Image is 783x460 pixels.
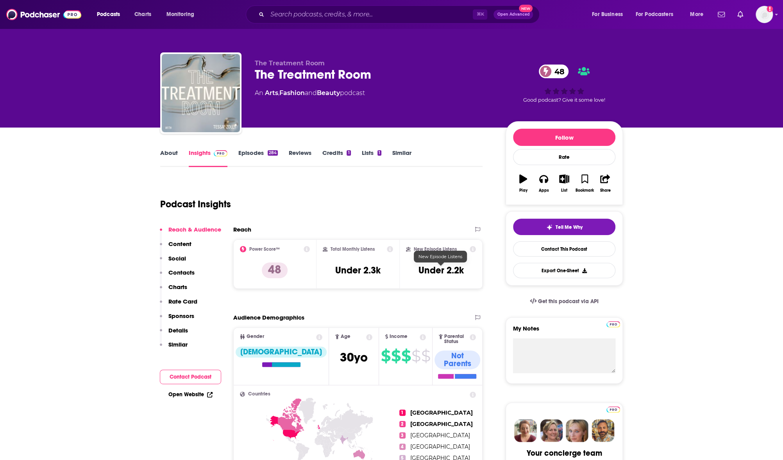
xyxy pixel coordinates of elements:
[513,169,533,198] button: Play
[399,432,406,438] span: 3
[160,283,187,298] button: Charts
[255,59,325,67] span: The Treatment Room
[168,255,186,262] p: Social
[756,6,773,23] img: User Profile
[493,10,533,19] button: Open AdvancedNew
[168,341,188,348] p: Similar
[160,341,188,355] button: Similar
[340,350,368,365] span: 30 yo
[410,443,470,450] span: [GEOGRAPHIC_DATA]
[335,264,381,276] h3: Under 2.3k
[636,9,673,20] span: For Podcasters
[410,409,473,416] span: [GEOGRAPHIC_DATA]
[546,224,552,230] img: tell me why sparkle
[262,262,288,278] p: 48
[160,370,221,384] button: Contact Podcast
[574,169,595,198] button: Bookmark
[410,420,473,428] span: [GEOGRAPHIC_DATA]
[547,65,568,78] span: 48
[399,421,406,427] span: 2
[362,149,381,167] a: Lists1
[214,150,227,156] img: Podchaser Pro
[606,406,620,413] img: Podchaser Pro
[513,263,615,278] button: Export One-Sheet
[586,8,633,21] button: open menu
[514,419,537,442] img: Sydney Profile
[606,321,620,327] img: Podchaser Pro
[399,410,406,416] span: 1
[168,283,187,291] p: Charts
[331,246,375,252] h2: Total Monthly Listens
[248,392,270,397] span: Countries
[685,8,713,21] button: open menu
[734,8,746,21] a: Show notifications dropdown
[305,89,317,97] span: and
[160,149,178,167] a: About
[381,350,390,362] span: $
[168,226,221,233] p: Reach & Audience
[473,9,487,20] span: ⌘ K
[756,6,773,23] button: Show profile menu
[168,240,191,248] p: Content
[513,325,615,338] label: My Notes
[253,5,547,23] div: Search podcasts, credits, & more...
[278,89,279,97] span: ,
[392,149,411,167] a: Similar
[347,150,350,156] div: 1
[524,292,605,311] a: Get this podcast via API
[168,298,197,305] p: Rate Card
[341,334,350,339] span: Age
[168,269,195,276] p: Contacts
[421,350,430,362] span: $
[411,350,420,362] span: $
[401,350,411,362] span: $
[160,198,231,210] h1: Podcast Insights
[160,269,195,283] button: Contacts
[377,150,381,156] div: 1
[399,444,406,450] span: 4
[289,149,311,167] a: Reviews
[523,97,605,103] span: Good podcast? Give it some love!
[255,88,365,98] div: An podcast
[418,264,464,276] h3: Under 2.2k
[279,89,305,97] a: Fashion
[97,9,120,20] span: Podcasts
[160,298,197,312] button: Rate Card
[410,432,470,439] span: [GEOGRAPHIC_DATA]
[606,320,620,327] a: Pro website
[129,8,156,21] a: Charts
[592,9,623,20] span: For Business
[267,8,473,21] input: Search podcasts, credits, & more...
[506,59,623,108] div: 48Good podcast? Give it some love!
[554,169,574,198] button: List
[322,149,350,167] a: Credits1
[539,188,549,193] div: Apps
[6,7,81,22] img: Podchaser - Follow, Share and Rate Podcasts
[233,226,251,233] h2: Reach
[189,149,227,167] a: InsightsPodchaser Pro
[168,391,213,398] a: Open Website
[538,298,599,305] span: Get this podcast via API
[519,188,527,193] div: Play
[236,347,327,358] div: [DEMOGRAPHIC_DATA]
[268,150,278,156] div: 284
[444,334,468,344] span: Parental Status
[576,188,594,193] div: Bookmark
[600,188,610,193] div: Share
[513,241,615,257] a: Contact This Podcast
[513,219,615,235] button: tell me why sparkleTell Me Why
[91,8,130,21] button: open menu
[161,8,204,21] button: open menu
[414,246,457,252] h2: New Episode Listens
[233,314,304,321] h2: Audience Demographics
[166,9,194,20] span: Monitoring
[497,13,529,16] span: Open Advanced
[513,129,615,146] button: Follow
[160,226,221,240] button: Reach & Audience
[162,54,240,132] img: The Treatment Room
[317,89,340,97] a: Beauty
[767,6,773,12] svg: Add a profile image
[168,327,188,334] p: Details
